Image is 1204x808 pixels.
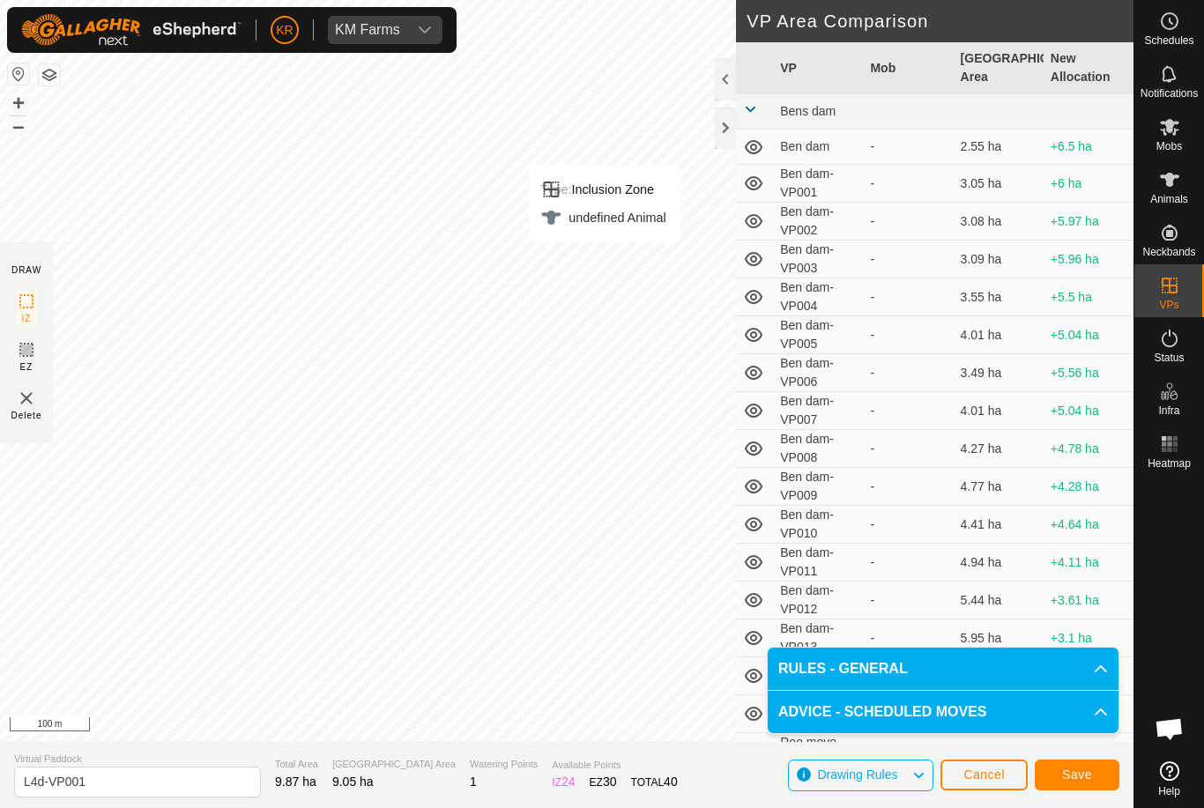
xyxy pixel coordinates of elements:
td: +6 ha [1044,165,1133,203]
a: Help [1134,754,1204,804]
img: Gallagher Logo [21,14,242,46]
td: 5.95 ha [954,619,1044,657]
td: +4.11 ha [1044,544,1133,582]
td: Ben dam-VP009 [773,468,863,506]
div: Open chat [1143,702,1196,755]
span: 40 [664,775,678,789]
div: - [870,402,946,420]
td: Ben dam-VP012 [773,582,863,619]
div: - [870,326,946,345]
td: +5.97 ha [1044,203,1133,241]
div: - [870,515,946,534]
span: EZ [20,360,33,374]
td: 3.08 ha [954,203,1044,241]
span: VPs [1159,300,1178,310]
div: - [870,137,946,156]
div: - [870,591,946,610]
td: Ben dam-VP004 [773,278,863,316]
td: 2.55 ha [954,130,1044,165]
div: - [870,553,946,572]
td: Ben dam-VP008 [773,430,863,468]
span: Neckbands [1142,247,1195,257]
span: Schedules [1144,35,1193,46]
td: Ben dam [773,130,863,165]
button: – [8,115,29,137]
button: + [8,93,29,114]
td: 5.44 ha [954,582,1044,619]
span: KR [276,21,293,40]
div: EZ [590,773,617,791]
td: Ben dam-VP013 [773,619,863,657]
span: RULES - GENERAL [778,658,908,679]
div: KM Farms [335,23,400,37]
td: +3.61 ha [1044,582,1133,619]
span: Virtual Paddock [14,752,261,767]
span: Cancel [963,767,1005,782]
span: Mobs [1156,141,1182,152]
td: 3.49 ha [954,354,1044,392]
button: Save [1035,760,1119,790]
th: [GEOGRAPHIC_DATA] Area [954,42,1044,94]
span: ADVICE - SCHEDULED MOVES [778,701,986,723]
div: - [870,629,946,648]
td: 4.01 ha [954,392,1044,430]
span: Available Points [552,758,677,773]
td: 4.94 ha [954,544,1044,582]
span: KM Farms [328,16,407,44]
td: 3.05 ha [954,165,1044,203]
div: - [870,174,946,193]
td: Ben dam-VP006 [773,354,863,392]
td: 3.09 ha [954,241,1044,278]
div: TOTAL [631,773,678,791]
span: 1 [470,775,477,789]
div: - [870,478,946,496]
td: 4.77 ha [954,468,1044,506]
div: DRAW [11,263,41,277]
span: 9.87 ha [275,775,316,789]
div: IZ [552,773,575,791]
a: Privacy Policy [497,718,563,734]
th: VP [773,42,863,94]
div: Inclusion Zone [540,179,665,200]
td: +4.78 ha [1044,430,1133,468]
div: - [870,440,946,458]
td: +5.96 ha [1044,241,1133,278]
td: Ben dam-VP005 [773,316,863,354]
p-accordion-header: RULES - GENERAL [768,648,1119,690]
div: - [870,212,946,231]
td: Ben dam-VP003 [773,241,863,278]
td: +3.1 ha [1044,619,1133,657]
button: Cancel [940,760,1028,790]
td: +5.56 ha [1044,354,1133,392]
span: 30 [603,775,617,789]
th: Mob [863,42,953,94]
span: Total Area [275,757,318,772]
h2: VP Area Comparison [747,11,1133,32]
div: - [870,364,946,382]
span: Bens dam [780,104,836,118]
span: Heatmap [1148,458,1191,469]
th: New Allocation [1044,42,1133,94]
span: Save [1062,767,1092,782]
span: Delete [11,409,42,422]
td: 3.55 ha [954,278,1044,316]
button: Reset Map [8,63,29,85]
span: Drawing Rules [817,767,897,782]
td: Ben dam-VP010 [773,506,863,544]
button: Map Layers [39,64,60,85]
span: 24 [561,775,576,789]
td: 4.27 ha [954,430,1044,468]
div: - [870,250,946,269]
td: Ben dam-VP007 [773,392,863,430]
td: +5.04 ha [1044,316,1133,354]
td: 4.01 ha [954,316,1044,354]
span: Status [1154,352,1184,363]
td: +5.5 ha [1044,278,1133,316]
div: undefined Animal [540,207,665,228]
td: +4.64 ha [1044,506,1133,544]
td: 4.41 ha [954,506,1044,544]
div: dropdown trigger [407,16,442,44]
td: Ben dam-VP001 [773,165,863,203]
p-accordion-header: ADVICE - SCHEDULED MOVES [768,691,1119,733]
td: +5.04 ha [1044,392,1133,430]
